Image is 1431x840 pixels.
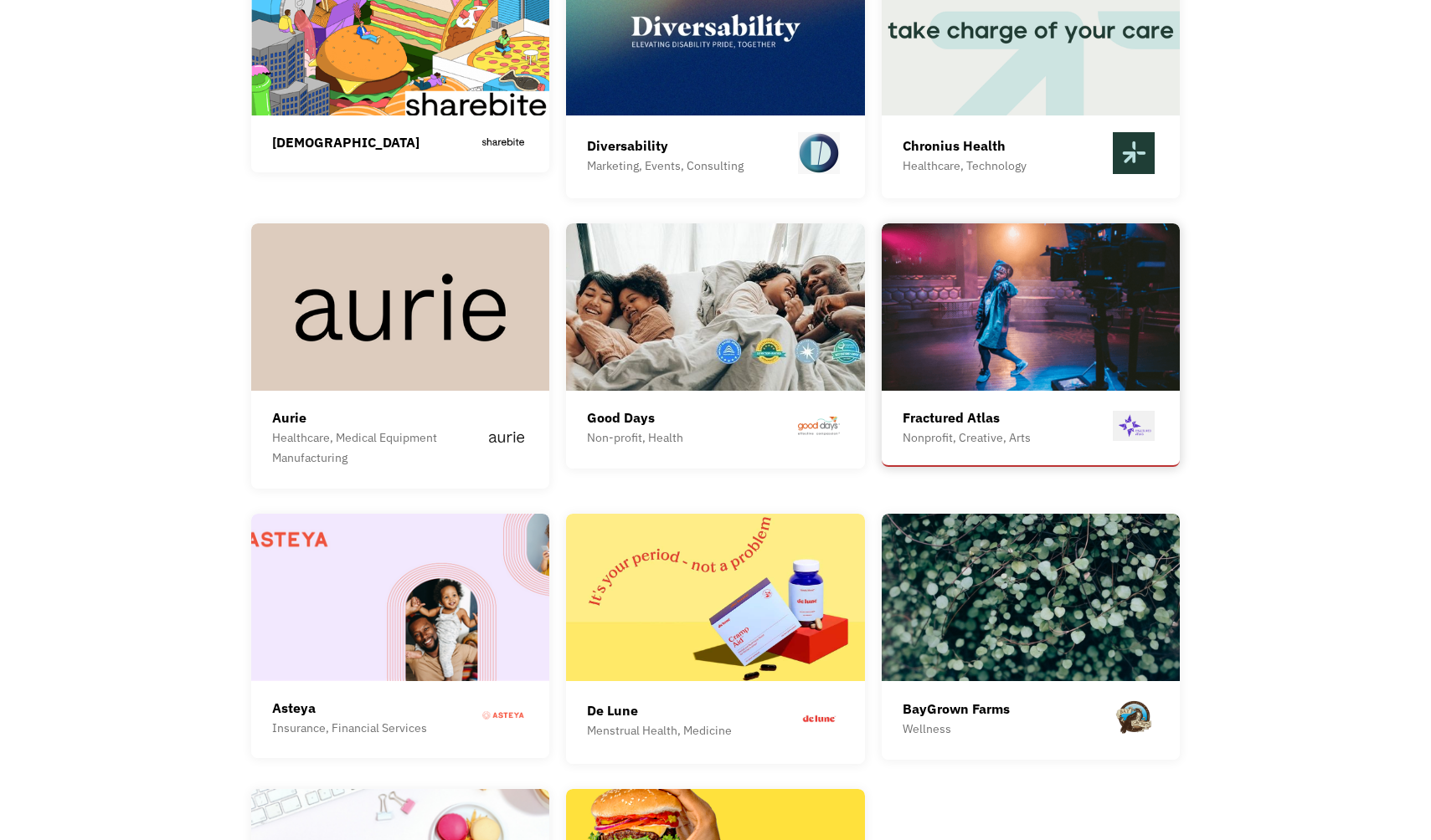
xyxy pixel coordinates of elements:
[272,132,420,152] div: [DEMOGRAPHIC_DATA]
[566,514,865,764] a: De LuneMenstrual Health, Medicine
[587,720,732,740] div: Menstrual Health, Medicine
[587,407,683,428] div: Good Days
[882,223,1181,466] a: Fractured AtlasNonprofit, Creative, Arts
[587,428,683,448] div: Non-profit, Health
[903,156,1027,176] div: Healthcare, Technology
[903,136,1027,156] div: Chronius Health
[882,514,1181,761] a: BayGrown FarmsWellness
[587,700,732,720] div: De Lune
[272,428,485,468] div: Healthcare, Medical Equipment Manufacturing
[566,223,865,468] a: Good DaysNon-profit, Health
[272,698,427,718] div: Asteya
[903,428,1031,448] div: Nonprofit, Creative, Arts
[251,514,550,758] a: AsteyaInsurance, Financial Services
[251,223,550,488] a: AurieHealthcare, Medical Equipment Manufacturing
[587,156,744,176] div: Marketing, Events, Consulting
[587,136,744,156] div: Diversability
[903,699,1010,719] div: BayGrown Farms
[903,407,1031,428] div: Fractured Atlas
[272,718,427,738] div: Insurance, Financial Services
[903,719,1010,739] div: Wellness
[272,407,485,428] div: Aurie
